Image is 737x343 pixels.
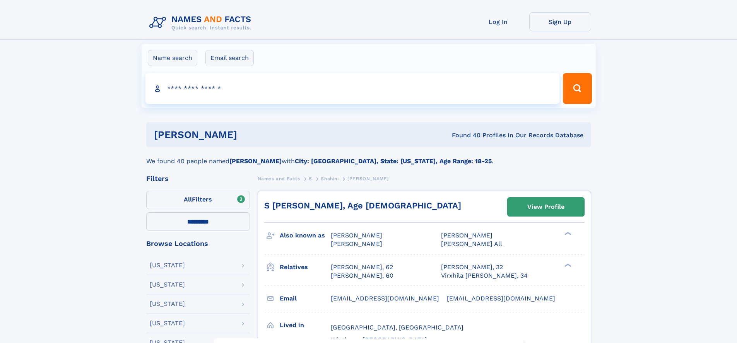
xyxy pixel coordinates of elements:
[150,282,185,288] div: [US_STATE]
[331,271,393,280] a: [PERSON_NAME], 60
[331,295,439,302] span: [EMAIL_ADDRESS][DOMAIN_NAME]
[344,131,583,140] div: Found 40 Profiles In Our Records Database
[331,324,463,331] span: [GEOGRAPHIC_DATA], [GEOGRAPHIC_DATA]
[447,295,555,302] span: [EMAIL_ADDRESS][DOMAIN_NAME]
[264,201,461,210] a: S [PERSON_NAME], Age [DEMOGRAPHIC_DATA]
[563,263,572,268] div: ❯
[280,292,331,305] h3: Email
[347,176,389,181] span: [PERSON_NAME]
[148,50,197,66] label: Name search
[229,157,282,165] b: [PERSON_NAME]
[529,12,591,31] a: Sign Up
[150,262,185,268] div: [US_STATE]
[331,232,382,239] span: [PERSON_NAME]
[331,263,393,271] a: [PERSON_NAME], 62
[331,240,382,247] span: [PERSON_NAME]
[309,174,312,183] a: S
[441,271,528,280] a: Virxhila [PERSON_NAME], 34
[280,319,331,332] h3: Lived in
[146,191,250,209] label: Filters
[467,12,529,31] a: Log In
[154,130,345,140] h1: [PERSON_NAME]
[309,176,312,181] span: S
[527,198,564,216] div: View Profile
[205,50,254,66] label: Email search
[145,73,560,104] input: search input
[321,176,339,181] span: Shahini
[280,229,331,242] h3: Also known as
[441,263,503,271] a: [PERSON_NAME], 32
[150,301,185,307] div: [US_STATE]
[258,174,300,183] a: Names and Facts
[146,175,250,182] div: Filters
[563,73,592,104] button: Search Button
[184,196,192,203] span: All
[280,261,331,274] h3: Relatives
[146,240,250,247] div: Browse Locations
[508,198,584,216] a: View Profile
[146,147,591,166] div: We found 40 people named with .
[441,240,502,247] span: [PERSON_NAME] All
[295,157,492,165] b: City: [GEOGRAPHIC_DATA], State: [US_STATE], Age Range: 18-25
[321,174,339,183] a: Shahini
[441,232,492,239] span: [PERSON_NAME]
[150,320,185,326] div: [US_STATE]
[146,12,258,33] img: Logo Names and Facts
[563,231,572,236] div: ❯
